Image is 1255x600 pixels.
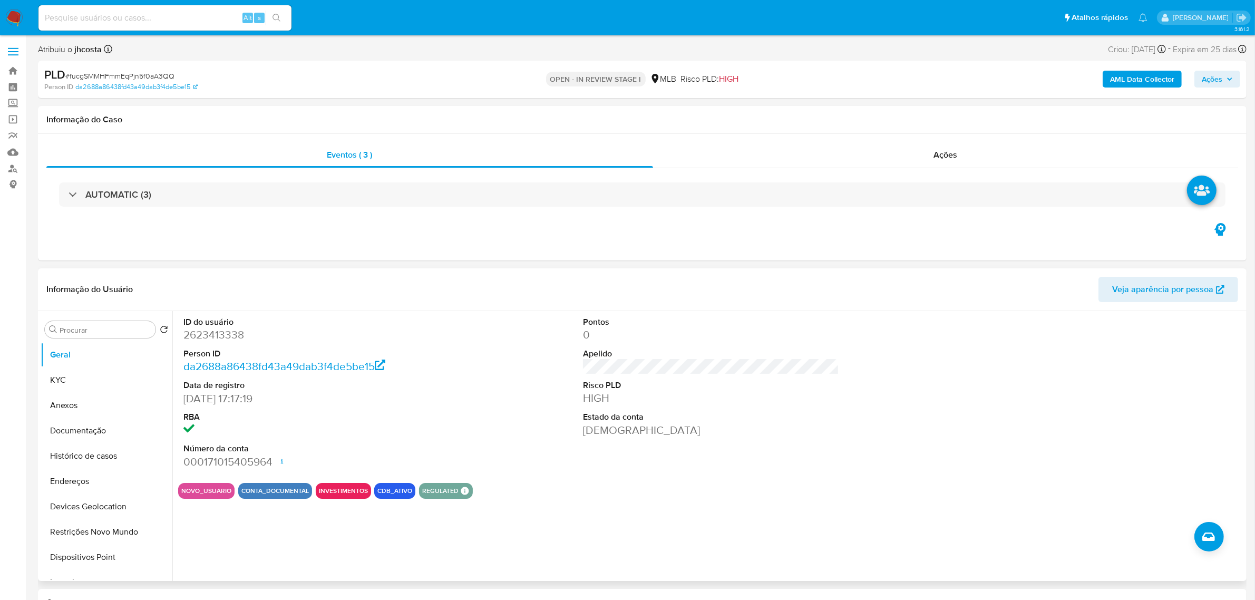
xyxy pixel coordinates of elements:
[1236,12,1247,23] a: Sair
[41,545,172,570] button: Dispositivos Point
[583,327,839,342] dd: 0
[183,380,440,391] dt: Data de registro
[183,359,386,374] a: da2688a86438fd43a49dab3f4de5be15
[60,325,151,335] input: Procurar
[583,316,839,328] dt: Pontos
[46,284,133,295] h1: Informação do Usuário
[41,494,172,519] button: Devices Geolocation
[583,380,839,391] dt: Risco PLD
[38,44,102,55] span: Atribuiu o
[546,72,646,86] p: OPEN - IN REVIEW STAGE I
[38,11,291,25] input: Pesquise usuários ou casos...
[583,391,839,405] dd: HIGH
[934,149,958,161] span: Ações
[681,73,739,85] span: Risco PLD:
[41,570,172,595] button: Investimentos
[41,519,172,545] button: Restrições Novo Mundo
[183,411,440,423] dt: RBA
[160,325,168,337] button: Retornar ao pedido padrão
[583,348,839,360] dt: Apelido
[41,469,172,494] button: Endereços
[44,82,73,92] b: Person ID
[41,443,172,469] button: Histórico de casos
[258,13,261,23] span: s
[44,66,65,83] b: PLD
[244,13,252,23] span: Alt
[41,342,172,367] button: Geral
[650,73,677,85] div: MLB
[1168,42,1171,56] span: -
[1202,71,1222,88] span: Ações
[1098,277,1238,302] button: Veja aparência por pessoa
[183,348,440,360] dt: Person ID
[1072,12,1128,23] span: Atalhos rápidos
[1110,71,1174,88] b: AML Data Collector
[183,327,440,342] dd: 2623413338
[1173,44,1237,55] span: Expira em 25 dias
[41,367,172,393] button: KYC
[266,11,287,25] button: search-icon
[1108,42,1166,56] div: Criou: [DATE]
[41,393,172,418] button: Anexos
[41,418,172,443] button: Documentação
[583,423,839,438] dd: [DEMOGRAPHIC_DATA]
[583,411,839,423] dt: Estado da conta
[49,325,57,334] button: Procurar
[183,316,440,328] dt: ID do usuário
[72,43,102,55] b: jhcosta
[75,82,198,92] a: da2688a86438fd43a49dab3f4de5be15
[65,71,174,81] span: # fucgSMMHFmmEqPjn5f0aA3QQ
[719,73,739,85] span: HIGH
[183,454,440,469] dd: 000171015405964
[1103,71,1182,88] button: AML Data Collector
[183,443,440,454] dt: Número da conta
[1194,71,1240,88] button: Ações
[85,189,151,200] h3: AUTOMATIC (3)
[59,182,1225,207] div: AUTOMATIC (3)
[183,391,440,406] dd: [DATE] 17:17:19
[1173,13,1232,23] p: jhonata.costa@mercadolivre.com
[327,149,373,161] span: Eventos ( 3 )
[1139,13,1147,22] a: Notificações
[1112,277,1213,302] span: Veja aparência por pessoa
[46,114,1238,125] h1: Informação do Caso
